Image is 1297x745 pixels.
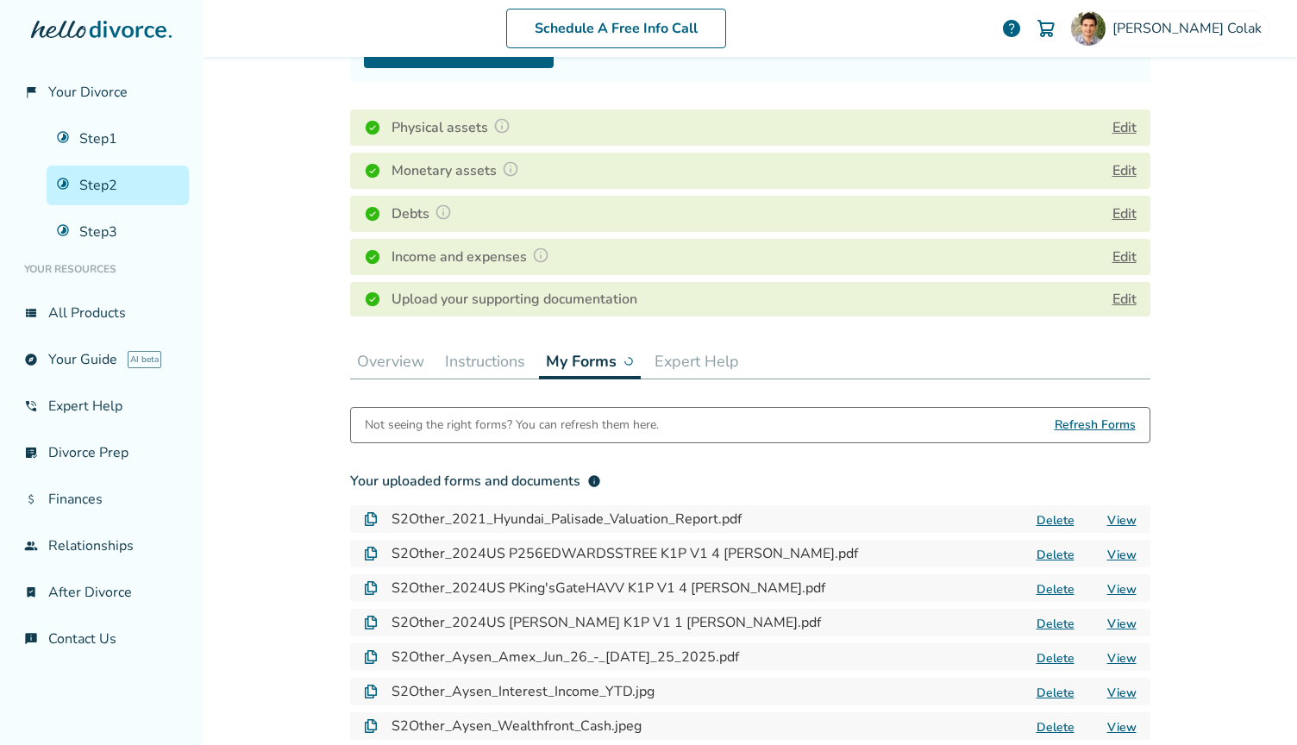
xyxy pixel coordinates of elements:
a: View [1107,650,1137,667]
img: Question Mark [493,117,511,135]
button: Edit [1112,160,1137,181]
a: help [1001,18,1022,39]
button: Delete [1031,511,1080,529]
h4: Debts [392,203,457,225]
li: Your Resources [14,252,189,286]
button: Delete [1031,615,1080,633]
a: View [1107,719,1137,736]
button: Instructions [438,344,532,379]
a: View [1107,685,1137,701]
img: Question Mark [502,160,519,178]
span: view_list [24,306,38,320]
h4: Monetary assets [392,160,524,182]
img: Completed [364,248,381,266]
span: attach_money [24,492,38,506]
img: Document [364,547,378,560]
h4: Income and expenses [392,246,555,268]
a: Schedule A Free Info Call [506,9,726,48]
iframe: Chat Widget [1211,662,1297,745]
button: Delete [1031,718,1080,736]
a: groupRelationships [14,526,189,566]
button: Edit [1112,247,1137,267]
h4: S2Other_2021_Hyundai_Palisade_Valuation_Report.pdf [392,509,742,529]
a: View [1107,581,1137,598]
h4: S2Other_2024US PKing'sGateHAVV K1P V1 4 [PERSON_NAME].pdf [392,578,825,598]
img: Document [364,650,378,664]
a: bookmark_checkAfter Divorce [14,573,189,612]
a: View [1107,512,1137,529]
a: Step3 [47,212,189,252]
span: bookmark_check [24,585,38,599]
a: flag_2Your Divorce [14,72,189,112]
span: flag_2 [24,85,38,99]
div: Your uploaded forms and documents [350,471,601,491]
button: Overview [350,344,431,379]
a: phone_in_talkExpert Help [14,386,189,426]
img: Question Mark [435,203,452,221]
img: Completed [364,119,381,136]
h4: S2Other_Aysen_Wealthfront_Cash.jpeg [392,716,642,736]
span: Refresh Forms [1055,408,1136,442]
h4: S2Other_Aysen_Amex_Jun_26_-_[DATE]_25_2025.pdf [392,647,739,667]
img: Cart [1036,18,1056,39]
a: list_alt_checkDivorce Prep [14,433,189,473]
button: Edit [1112,117,1137,138]
img: ... [623,356,634,366]
button: Delete [1031,649,1080,667]
span: list_alt_check [24,446,38,460]
a: Step2 [47,166,189,205]
a: Step1 [47,119,189,159]
a: View [1107,616,1137,632]
img: Document [364,685,378,698]
h4: Physical assets [392,116,516,139]
h4: S2Other_2024US [PERSON_NAME] K1P V1 1 [PERSON_NAME].pdf [392,612,821,633]
a: chat_infoContact Us [14,619,189,659]
img: Ismail Colak [1071,11,1106,46]
a: view_listAll Products [14,293,189,333]
span: group [24,539,38,553]
img: Document [364,719,378,733]
span: explore [24,353,38,366]
a: attach_moneyFinances [14,479,189,519]
span: AI beta [128,351,161,368]
img: Completed [364,205,381,222]
img: Completed [364,291,381,308]
span: Your Divorce [48,83,128,102]
h4: S2Other_2024US P256EDWARDSSTREE K1P V1 4 [PERSON_NAME].pdf [392,543,858,564]
h4: S2Other_Aysen_Interest_Income_YTD.jpg [392,681,655,702]
button: Delete [1031,580,1080,598]
img: Question Mark [532,247,549,264]
img: Document [364,616,378,629]
span: phone_in_talk [24,399,38,413]
span: [PERSON_NAME] Colak [1112,19,1269,38]
div: Not seeing the right forms? You can refresh them here. [365,408,659,442]
img: Document [364,581,378,595]
span: chat_info [24,632,38,646]
img: Document [364,512,378,526]
button: My Forms [539,344,641,379]
img: Completed [364,162,381,179]
button: Delete [1031,684,1080,702]
h4: Upload your supporting documentation [392,289,637,310]
button: Edit [1112,203,1137,224]
a: View [1107,547,1137,563]
button: Delete [1031,546,1080,564]
a: Edit [1112,290,1137,309]
button: Expert Help [648,344,746,379]
span: info [587,474,601,488]
a: exploreYour GuideAI beta [14,340,189,379]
